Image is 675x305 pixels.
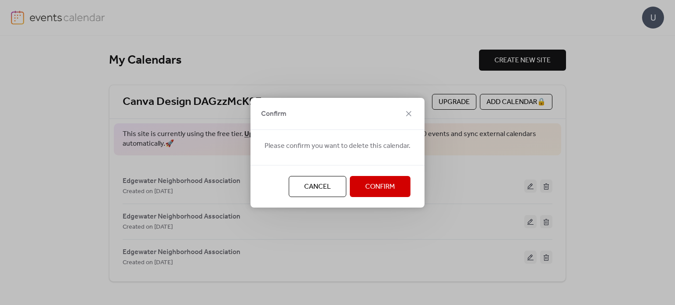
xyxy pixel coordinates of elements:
button: Confirm [350,176,410,197]
span: Confirm [365,182,395,192]
span: Cancel [304,182,331,192]
span: Confirm [261,109,287,119]
button: Cancel [289,176,346,197]
span: Please confirm you want to delete this calendar. [265,141,410,151]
